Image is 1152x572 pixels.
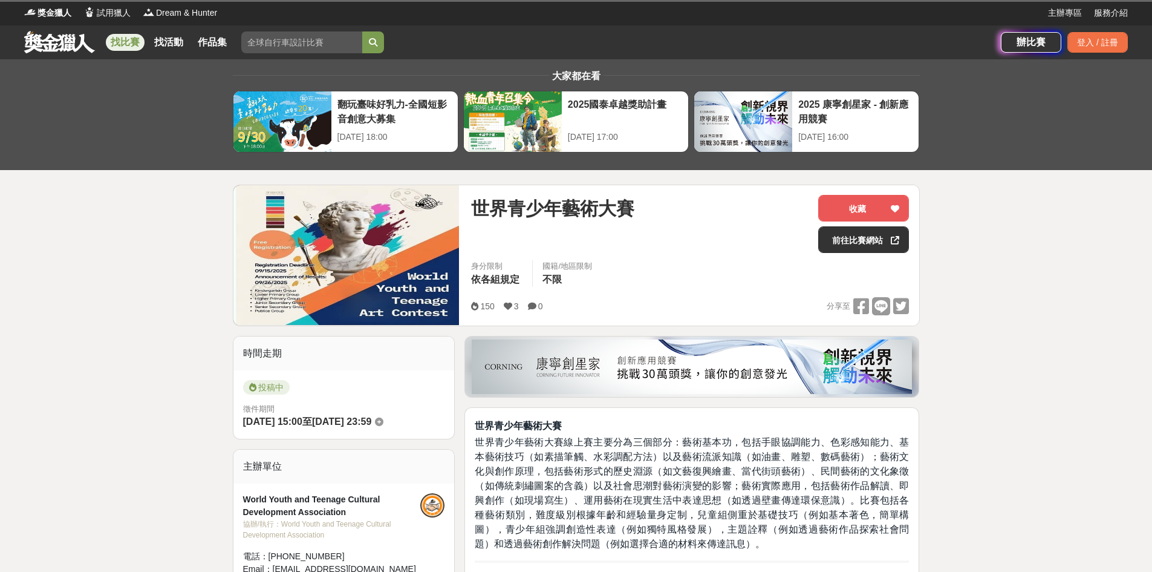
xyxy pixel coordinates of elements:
div: 主辦單位 [233,450,455,484]
div: 2025國泰卓越獎助計畫 [568,97,682,125]
div: [DATE] 17:00 [568,131,682,143]
span: [DATE] 15:00 [243,416,302,427]
span: 0 [538,301,543,311]
a: 找活動 [149,34,188,51]
span: 至 [302,416,312,427]
span: Dream & Hunter [156,7,217,19]
a: 2025國泰卓越獎助計畫[DATE] 17:00 [463,91,689,153]
input: 全球自行車設計比賽 [241,31,362,53]
div: 時間走期 [233,337,455,370]
span: 世界青少年藝術大賽 [471,195,634,222]
span: 獎金獵人 [37,7,71,19]
a: Logo試用獵人 [83,7,131,19]
div: 2025 康寧創星家 - 創新應用競賽 [798,97,913,125]
a: 辦比賽 [1001,32,1061,53]
div: 協辦/執行： World Youth and Teenage Cultural Development Association [243,519,421,541]
img: be6ed63e-7b41-4cb8-917a-a53bd949b1b4.png [472,340,912,394]
div: [DATE] 18:00 [337,131,452,143]
div: 身分限制 [471,260,522,272]
img: Logo [143,6,155,18]
span: 分享至 [827,297,850,315]
img: Logo [24,6,36,18]
strong: 世界青少年藝術大賽 [475,421,562,431]
span: 試用獵人 [97,7,131,19]
a: 翻玩臺味好乳力-全國短影音創意大募集[DATE] 18:00 [233,91,458,153]
img: Cover Image [233,185,460,325]
div: [DATE] 16:00 [798,131,913,143]
span: 不限 [542,274,562,284]
a: Logo獎金獵人 [24,7,71,19]
div: World Youth and Teenage Cultural Development Association [243,493,421,519]
span: 依各組規定 [471,274,519,284]
span: 徵件期間 [243,404,275,413]
div: 電話： [PHONE_NUMBER] [243,550,421,563]
span: 投稿中 [243,380,290,395]
span: [DATE] 23:59 [312,416,371,427]
button: 收藏 [818,195,909,222]
a: 作品集 [193,34,232,51]
span: 世界青少年藝術大賽線上賽主要分為三個部分：藝術基本功，包括手眼協調能力、色彩感知能力、基本藝術技巧（如素描筆觸、水彩調配方法）以及藝術流派知識（如油畫、雕塑、數碼藝術）；藝術文化與創作原理，包括... [475,437,909,549]
div: 國籍/地區限制 [542,260,592,272]
div: 登入 / 註冊 [1067,32,1128,53]
a: 服務介紹 [1094,7,1128,19]
a: 2025 康寧創星家 - 創新應用競賽[DATE] 16:00 [694,91,919,153]
span: 3 [514,301,519,311]
a: 找比賽 [106,34,145,51]
a: LogoDream & Hunter [143,7,217,19]
a: 主辦專區 [1048,7,1082,19]
span: 大家都在看 [549,71,604,81]
span: 150 [480,301,494,311]
img: Logo [83,6,96,18]
div: 翻玩臺味好乳力-全國短影音創意大募集 [337,97,452,125]
a: 前往比賽網站 [818,226,909,253]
